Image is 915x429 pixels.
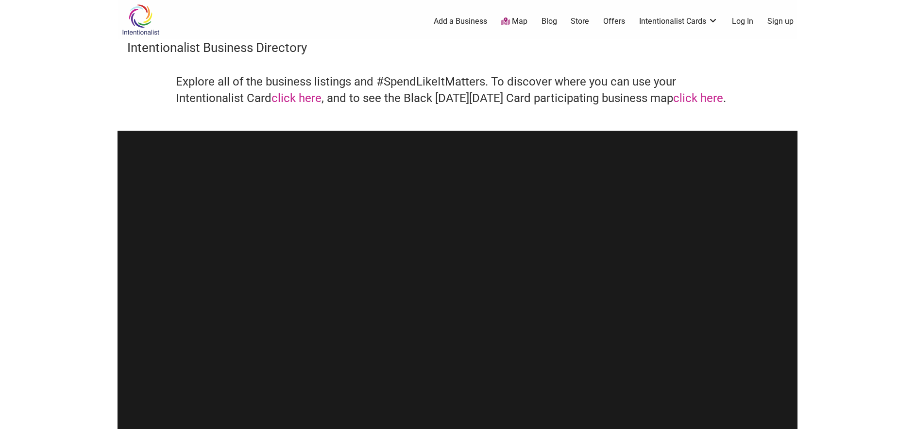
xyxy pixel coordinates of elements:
a: Blog [542,16,557,27]
img: Intentionalist [118,4,164,35]
a: Sign up [767,16,794,27]
a: click here [673,91,723,105]
a: Add a Business [434,16,487,27]
a: Intentionalist Cards [639,16,718,27]
a: Map [501,16,527,27]
a: Log In [732,16,753,27]
a: Offers [603,16,625,27]
a: Store [571,16,589,27]
h3: Intentionalist Business Directory [127,39,788,56]
h4: Explore all of the business listings and #SpendLikeItMatters. To discover where you can use your ... [176,74,739,106]
a: click here [271,91,322,105]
